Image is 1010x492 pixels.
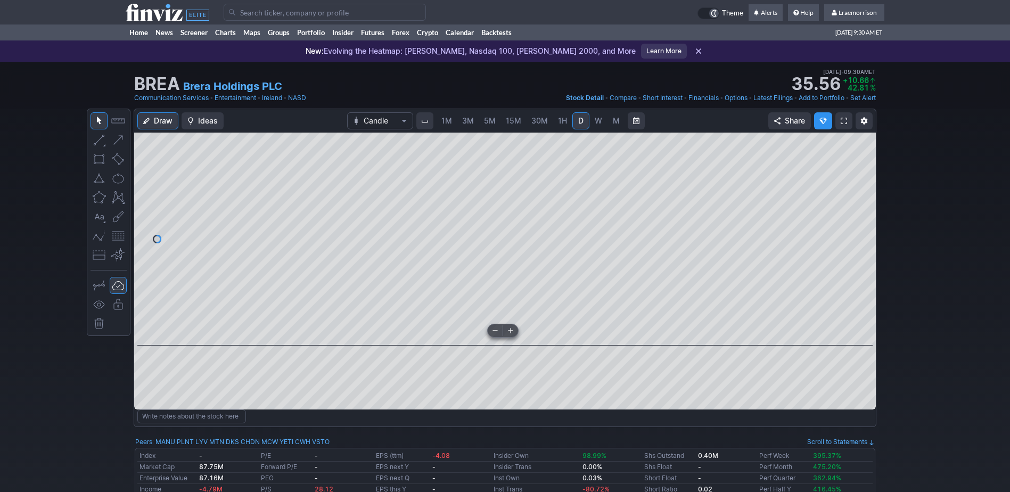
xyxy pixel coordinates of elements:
[135,438,152,446] a: Peers
[177,437,194,447] a: PLNT
[137,112,178,129] button: Draw
[199,463,224,471] b: 87.75M
[845,93,849,103] span: •
[432,452,450,460] span: -4.08
[413,24,442,40] a: Crypto
[110,151,127,168] button: Rotated rectangle
[293,24,329,40] a: Portfolio
[578,116,584,125] span: D
[288,93,306,103] a: NASD
[137,450,197,462] td: Index
[607,112,625,129] a: M
[241,437,260,447] a: CHDN
[137,473,197,484] td: Enterprise Value
[638,93,642,103] span: •
[91,247,108,264] button: Position
[839,9,877,17] span: Lraemorrison
[215,93,256,103] a: Entertainment
[198,116,218,126] span: Ideas
[605,93,609,103] span: •
[807,438,875,446] a: Scroll to Statements
[110,208,127,225] button: Brush
[642,450,696,462] td: Shs Outstand
[259,473,313,484] td: PEG
[137,462,197,473] td: Market Cap
[698,452,718,460] b: 0.40M
[374,450,430,462] td: EPS (ttm)
[582,474,602,482] b: 0.03%
[315,463,318,471] b: -
[856,112,873,129] button: Chart Settings
[753,94,793,102] span: Latest Filings
[768,112,811,129] button: Share
[572,112,589,129] a: D
[295,437,310,447] a: CWH
[110,296,127,313] button: Lock drawings
[813,452,841,460] span: 395.37%
[566,93,604,103] a: Stock Detail
[110,112,127,129] button: Measure
[259,450,313,462] td: P/E
[462,116,474,125] span: 3M
[441,116,452,125] span: 1M
[134,93,209,103] a: Communication Services
[813,474,841,482] span: 362.94%
[610,93,637,103] a: Compare
[642,462,696,473] td: Shs Float
[91,112,108,129] button: Mouse
[91,315,108,332] button: Remove all autosaved drawings
[688,93,719,103] a: Financials
[531,116,548,125] span: 30M
[262,93,282,103] a: Ireland
[590,112,607,129] a: W
[582,463,602,471] b: 0.00%
[722,7,743,19] span: Theme
[720,93,724,103] span: •
[110,227,127,244] button: Fibonacci retracements
[479,112,500,129] a: 5M
[491,473,580,484] td: Inst Own
[91,277,108,294] button: Drawing mode: Single
[506,116,521,125] span: 15M
[183,79,282,94] a: Brera Holdings PLC
[491,462,580,473] td: Insider Trans
[749,93,752,103] span: •
[329,24,357,40] a: Insider
[749,4,783,21] a: Alerts
[725,93,748,103] a: Options
[240,24,264,40] a: Maps
[823,67,876,77] span: [DATE] 09:30AM ET
[280,437,293,447] a: YETI
[488,324,503,337] button: Zoom out
[264,24,293,40] a: Groups
[684,93,687,103] span: •
[306,46,636,56] p: Evolving the Heatmap: [PERSON_NAME], Nasdaq 100, [PERSON_NAME] 2000, and More
[110,277,127,294] button: Drawings Autosave: On
[110,247,127,264] button: Anchored VWAP
[154,116,173,126] span: Draw
[582,452,606,460] span: 98.99%
[211,24,240,40] a: Charts
[478,24,515,40] a: Backtests
[850,93,876,103] a: Set Alert
[757,462,811,473] td: Perf Month
[155,437,175,447] a: MANU
[697,7,743,19] a: Theme
[503,324,518,337] button: Zoom in
[177,24,211,40] a: Screener
[698,463,701,471] b: -
[641,44,687,59] a: Learn More
[791,76,841,93] strong: 35.56
[91,227,108,244] button: Elliott waves
[698,474,701,482] a: -
[432,474,436,482] b: -
[357,24,388,40] a: Futures
[824,4,884,21] a: Lraemorrison
[788,4,819,21] a: Help
[442,24,478,40] a: Calendar
[182,112,224,129] button: Ideas
[613,116,620,125] span: M
[491,450,580,462] td: Insider Own
[643,93,683,103] a: Short Interest
[644,474,677,482] a: Short Float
